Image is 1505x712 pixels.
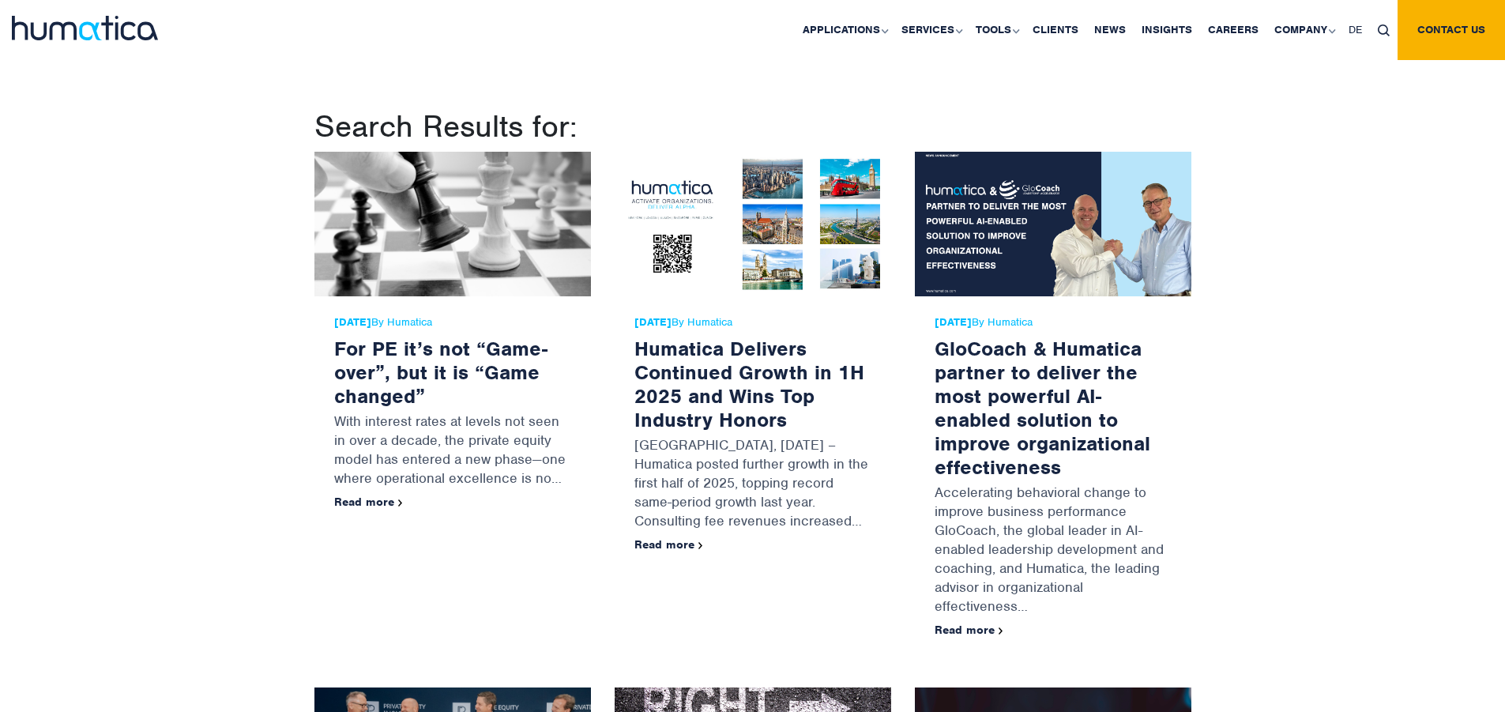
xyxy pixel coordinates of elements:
[334,336,547,409] a: For PE it’s not “Game-over”, but it is “Game changed”
[12,16,158,40] img: logo
[334,495,403,509] a: Read more
[935,316,1172,329] span: By Humatica
[334,316,571,329] span: By Humatica
[634,316,871,329] span: By Humatica
[334,315,371,329] strong: [DATE]
[1349,23,1362,36] span: DE
[698,542,703,549] img: arrowicon
[935,315,972,329] strong: [DATE]
[334,408,571,495] p: With interest rates at levels not seen in over a decade, the private equity model has entered a n...
[314,107,1191,145] h1: Search Results for:
[999,627,1003,635] img: arrowicon
[615,152,891,296] img: Humatica Delivers Continued Growth in 1H 2025 and Wins Top Industry Honors
[314,152,591,296] img: For PE it’s not “Game-over”, but it is “Game changed”
[935,336,1150,480] a: GloCoach & Humatica partner to deliver the most powerful AI-enabled solution to improve organizat...
[1378,24,1390,36] img: search_icon
[935,623,1003,637] a: Read more
[634,537,703,552] a: Read more
[634,315,672,329] strong: [DATE]
[634,431,871,538] p: [GEOGRAPHIC_DATA], [DATE] – Humatica posted further growth in the first half of 2025, topping rec...
[915,152,1191,296] img: GloCoach & Humatica partner to deliver the most powerful AI-enabled solution to improve organizat...
[634,336,864,432] a: Humatica Delivers Continued Growth in 1H 2025 and Wins Top Industry Honors
[935,479,1172,623] p: Accelerating behavioral change to improve business performance GloCoach, the global leader in AI-...
[398,499,403,507] img: arrowicon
